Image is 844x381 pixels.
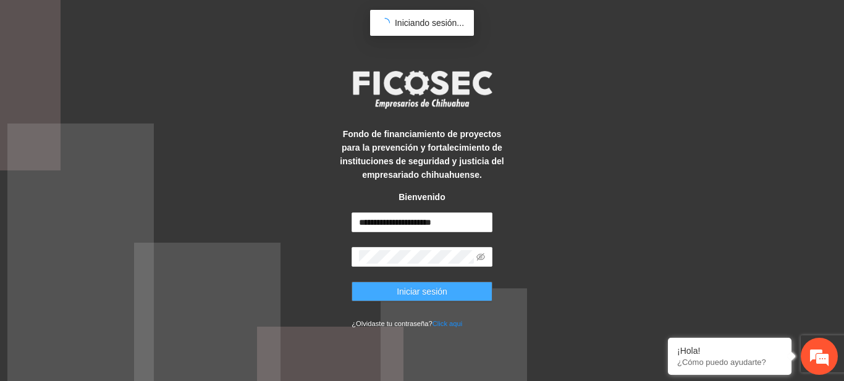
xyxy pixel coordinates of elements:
[399,192,445,202] strong: Bienvenido
[476,253,485,261] span: eye-invisible
[345,67,499,112] img: logo
[677,358,782,367] p: ¿Cómo puedo ayudarte?
[395,18,464,28] span: Iniciando sesión...
[677,346,782,356] div: ¡Hola!
[379,17,390,28] span: loading
[397,285,447,298] span: Iniciar sesión
[352,282,492,301] button: Iniciar sesión
[433,320,463,327] a: Click aqui
[340,129,504,180] strong: Fondo de financiamiento de proyectos para la prevención y fortalecimiento de instituciones de seg...
[352,320,462,327] small: ¿Olvidaste tu contraseña?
